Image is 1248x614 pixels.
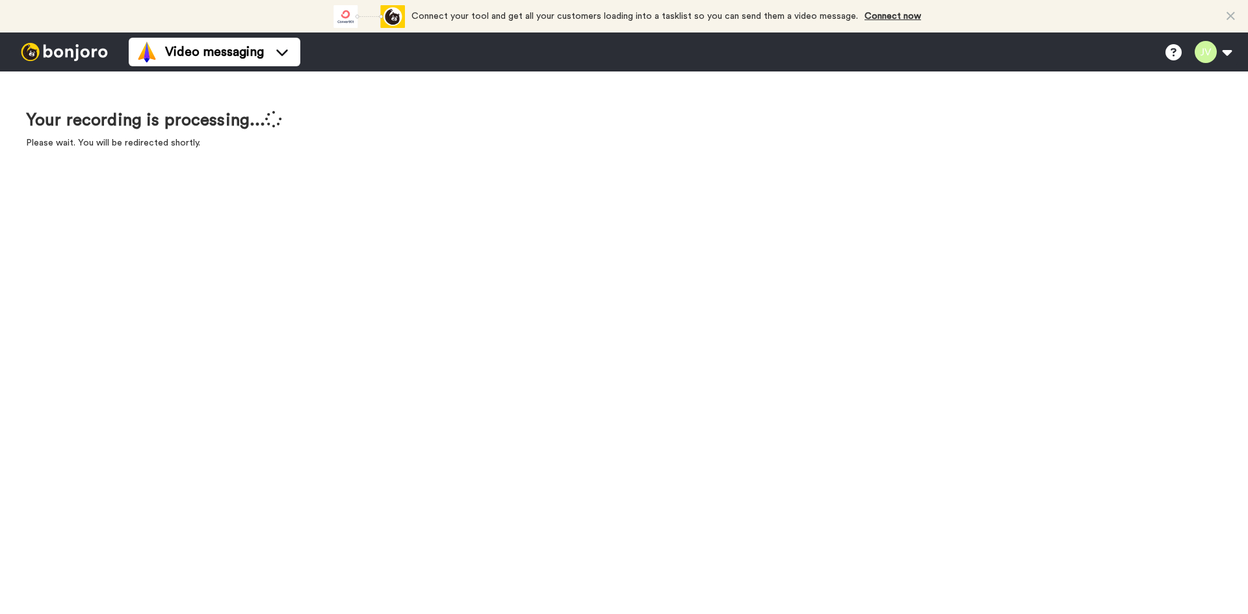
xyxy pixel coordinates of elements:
img: bj-logo-header-white.svg [16,43,113,61]
img: vm-color.svg [136,42,157,62]
span: Connect your tool and get all your customers loading into a tasklist so you can send them a video... [411,12,858,21]
h1: Your recording is processing... [26,110,282,130]
span: Video messaging [165,43,264,61]
p: Please wait. You will be redirected shortly. [26,136,282,149]
a: Connect now [864,12,921,21]
div: animation [333,5,405,28]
